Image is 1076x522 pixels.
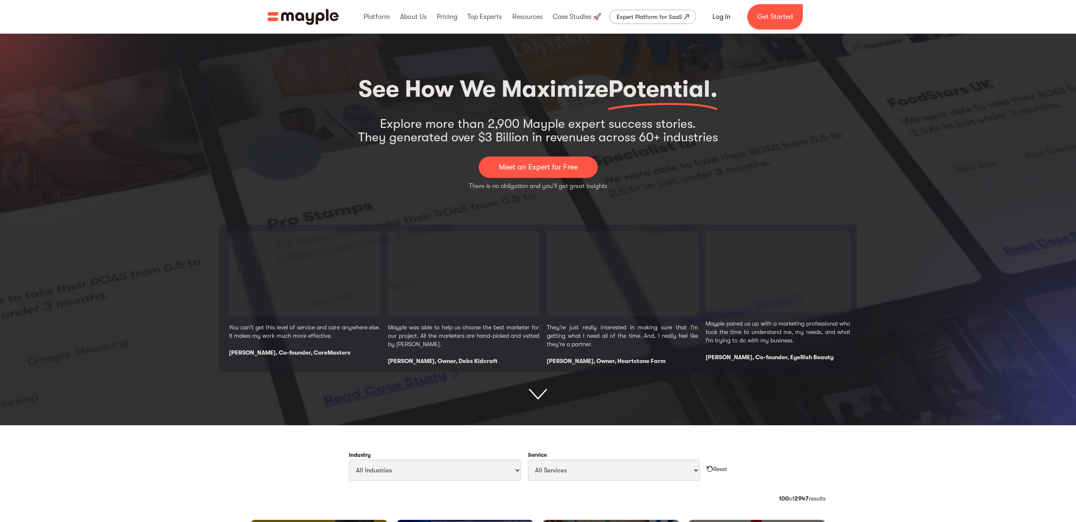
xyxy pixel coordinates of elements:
[707,466,713,472] img: reset all filters
[229,348,380,357] div: [PERSON_NAME], Co-founder, CoreMasters
[349,452,521,458] label: Industry
[713,465,727,473] div: Reset
[229,323,380,340] p: You can't get this level of service and care anywhere else. It makes my work much more effective.
[617,12,682,22] div: Expert Platform for SaaS
[479,156,598,178] a: Meet an Expert for Free
[528,452,700,458] label: Service
[608,76,717,103] span: Potential.
[747,4,803,29] a: Get Started
[229,231,380,357] div: 1 / 4
[547,357,698,365] div: [PERSON_NAME], Owner, Heartstone Farm
[388,357,539,365] div: [PERSON_NAME], Owner, Debs Kidcraft
[388,231,539,366] div: 2 / 4
[435,3,459,30] div: Pricing
[794,495,809,502] strong: 2947
[469,181,607,191] p: There is no obligation and you'll get great insights
[398,3,429,30] div: About Us
[361,3,392,30] div: Platform
[251,445,825,488] form: Filter Cases Form
[267,9,339,25] img: Mayple logo
[388,323,539,348] p: Mayple was able to help us choose the best marketer for our project. All the marketers are hand-p...
[359,72,717,107] h2: See How We Maximize
[465,3,504,30] div: Top Experts
[358,117,718,144] div: Explore more than 2,900 Mayple expert success stories. They generated over $3 Billion in revenues...
[267,9,339,25] a: home
[499,162,578,173] p: Meet an Expert for Free
[779,495,789,502] strong: 100
[706,319,850,344] p: Mayple paired us up with a marketing professional who took the time to understand me, my needs, a...
[706,353,850,361] div: [PERSON_NAME], Co-founder, EyeRish Beauty
[547,323,698,348] p: They’re just really interested in making sure that I’m getting what I need all of the time. And, ...
[706,231,857,362] div: 4 / 4
[510,3,545,30] div: Resources
[609,10,696,24] a: Expert Platform for SaaS
[702,7,741,27] a: Log In
[779,494,825,503] div: of results
[547,231,698,366] div: 3 / 4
